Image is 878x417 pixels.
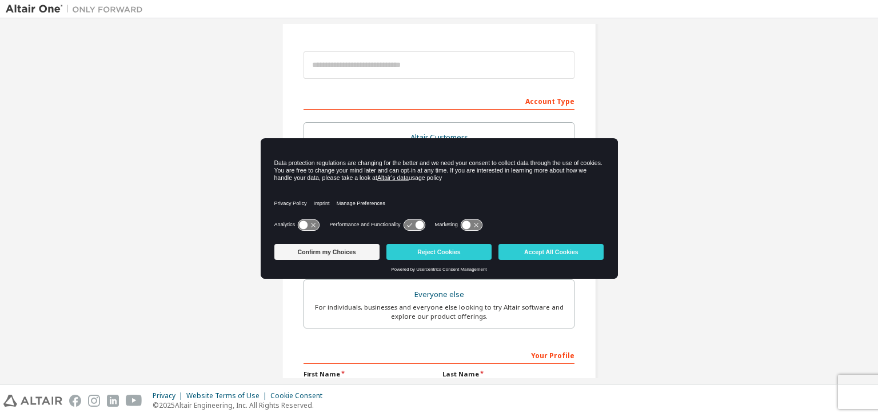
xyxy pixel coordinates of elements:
div: Cookie Consent [270,391,329,400]
label: Last Name [442,370,574,379]
img: Altair One [6,3,149,15]
img: facebook.svg [69,395,81,407]
div: Your Profile [304,346,574,364]
div: Account Type [304,91,574,110]
img: altair_logo.svg [3,395,62,407]
img: youtube.svg [126,395,142,407]
div: Privacy [153,391,186,400]
div: Website Terms of Use [186,391,270,400]
div: For individuals, businesses and everyone else looking to try Altair software and explore our prod... [311,303,567,321]
div: Altair Customers [311,130,567,146]
img: linkedin.svg [107,395,119,407]
img: instagram.svg [88,395,100,407]
div: Everyone else [311,287,567,303]
p: © 2025 Altair Engineering, Inc. All Rights Reserved. [153,400,329,410]
label: First Name [304,370,436,379]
